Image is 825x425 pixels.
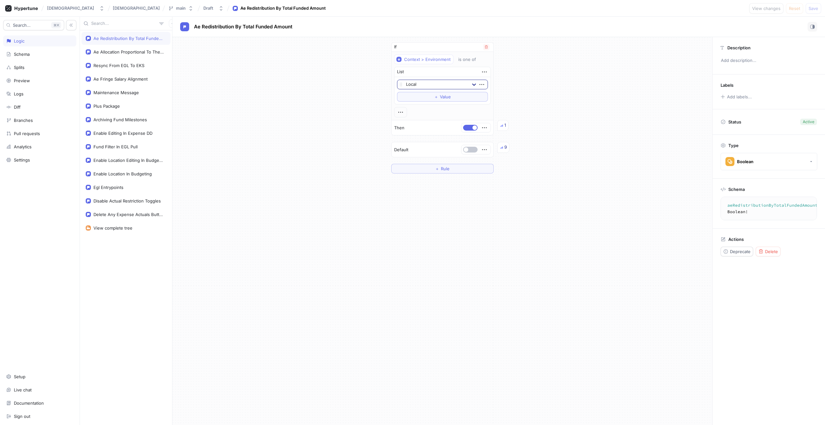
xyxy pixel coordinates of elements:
div: Ae Redistribution By Total Funded Amount [93,36,164,41]
div: Enable Location In Budgeting [93,171,152,176]
div: 1 [504,122,506,129]
div: Diff [14,104,21,110]
div: Branches [14,118,33,123]
button: Deprecate [721,247,753,256]
span: ＋ [434,95,438,99]
div: Setup [14,374,25,379]
div: Ae Fringe Salary Alignment [93,76,148,82]
div: Analytics [14,144,32,149]
div: Splits [14,65,24,70]
div: is one of [458,57,476,62]
div: Enable Editing In Expense DD [93,131,152,136]
button: Add labels... [718,93,754,101]
a: Documentation [3,398,76,409]
button: ＋Value [397,92,488,102]
div: Draft [203,5,213,11]
div: Settings [14,157,30,163]
button: View changes [749,3,783,14]
span: ＋ [435,167,439,171]
div: [DEMOGRAPHIC_DATA] [47,5,94,11]
div: Archiving Fund Milestones [93,117,147,122]
span: Reset [789,6,800,10]
span: Value [440,95,451,99]
div: 9 [504,144,507,151]
div: main [176,5,186,11]
button: Save [806,3,821,14]
button: ＋Rule [391,164,494,173]
div: Fund Filter In EGL Pull [93,144,138,149]
div: Ae Redistribution By Total Funded Amount [240,5,326,12]
span: View changes [752,6,781,10]
p: Type [728,143,739,148]
button: [DEMOGRAPHIC_DATA] [44,3,107,14]
span: [DEMOGRAPHIC_DATA] [113,6,160,10]
button: Delete [756,247,781,256]
div: Documentation [14,400,44,406]
div: Pull requests [14,131,40,136]
p: Actions [728,237,744,242]
button: Search...K [3,20,64,30]
div: Maintenance Message [93,90,139,95]
div: Preview [14,78,30,83]
button: Boolean [721,153,817,170]
p: If [394,44,397,50]
p: Status [728,117,741,126]
div: Resync From EGL To EKS [93,63,144,68]
p: Labels [721,83,733,88]
span: Ae Redistribution By Total Funded Amount [194,24,292,29]
div: Active [803,119,814,125]
p: Add description... [718,55,820,66]
div: Logs [14,91,24,96]
div: Ae Allocation Proportional To The Burn Rate [93,49,164,54]
div: Disable Actual Restriction Toggles [93,198,161,203]
button: Context > Environment [394,54,453,64]
span: Search... [13,23,31,27]
div: Enable Location Editing In Budgeting [93,158,164,163]
div: Logic [14,38,24,44]
span: Delete [765,250,778,253]
p: Schema [728,187,745,192]
p: Then [394,125,404,131]
div: List [397,69,404,75]
div: Live chat [14,387,32,392]
button: Draft [201,3,226,14]
div: View complete tree [93,225,132,231]
div: Plus Package [93,104,120,109]
div: Schema [14,52,30,57]
button: main [166,3,196,14]
div: Delete Any Expense Actuals Button [93,212,164,217]
div: Sign out [14,414,30,419]
span: Deprecate [730,250,751,253]
div: Context > Environment [404,57,451,62]
div: K [51,22,61,28]
div: Boolean [737,159,753,164]
div: Egl Entrypoints [93,185,123,190]
button: Reset [786,3,803,14]
p: Default [394,147,408,153]
p: Description [727,45,751,50]
input: Search... [91,20,157,27]
button: is one of [455,54,485,64]
span: Save [809,6,818,10]
span: Rule [441,167,450,171]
